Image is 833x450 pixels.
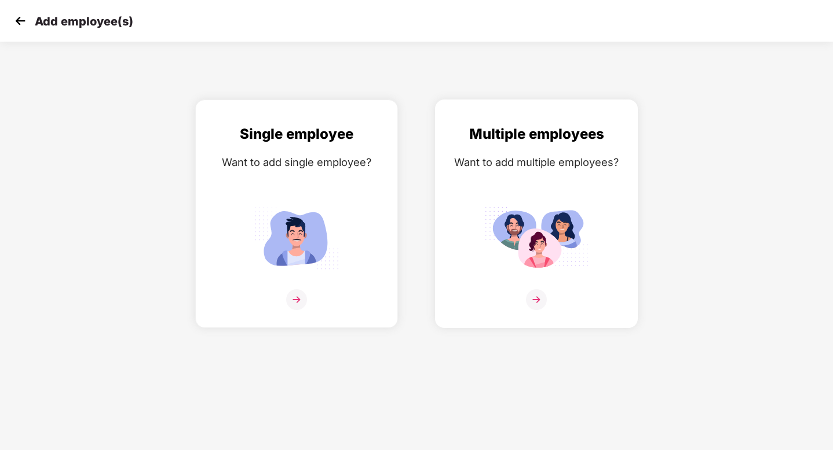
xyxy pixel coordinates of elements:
[286,289,307,310] img: svg+xml;base64,PHN2ZyB4bWxucz0iaHR0cDovL3d3dy53My5vcmcvMjAwMC9zdmciIHdpZHRoPSIzNiIgaGVpZ2h0PSIzNi...
[35,14,133,28] p: Add employee(s)
[484,202,589,274] img: svg+xml;base64,PHN2ZyB4bWxucz0iaHR0cDovL3d3dy53My5vcmcvMjAwMC9zdmciIGlkPSJNdWx0aXBsZV9lbXBsb3llZS...
[447,123,626,145] div: Multiple employees
[12,12,29,29] img: svg+xml;base64,PHN2ZyB4bWxucz0iaHR0cDovL3d3dy53My5vcmcvMjAwMC9zdmciIHdpZHRoPSIzMCIgaGVpZ2h0PSIzMC...
[244,202,349,274] img: svg+xml;base64,PHN2ZyB4bWxucz0iaHR0cDovL3d3dy53My5vcmcvMjAwMC9zdmciIGlkPSJTaW5nbGVfZW1wbG95ZWUiIH...
[207,154,386,171] div: Want to add single employee?
[207,123,386,145] div: Single employee
[447,154,626,171] div: Want to add multiple employees?
[526,289,547,310] img: svg+xml;base64,PHN2ZyB4bWxucz0iaHR0cDovL3d3dy53My5vcmcvMjAwMC9zdmciIHdpZHRoPSIzNiIgaGVpZ2h0PSIzNi...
